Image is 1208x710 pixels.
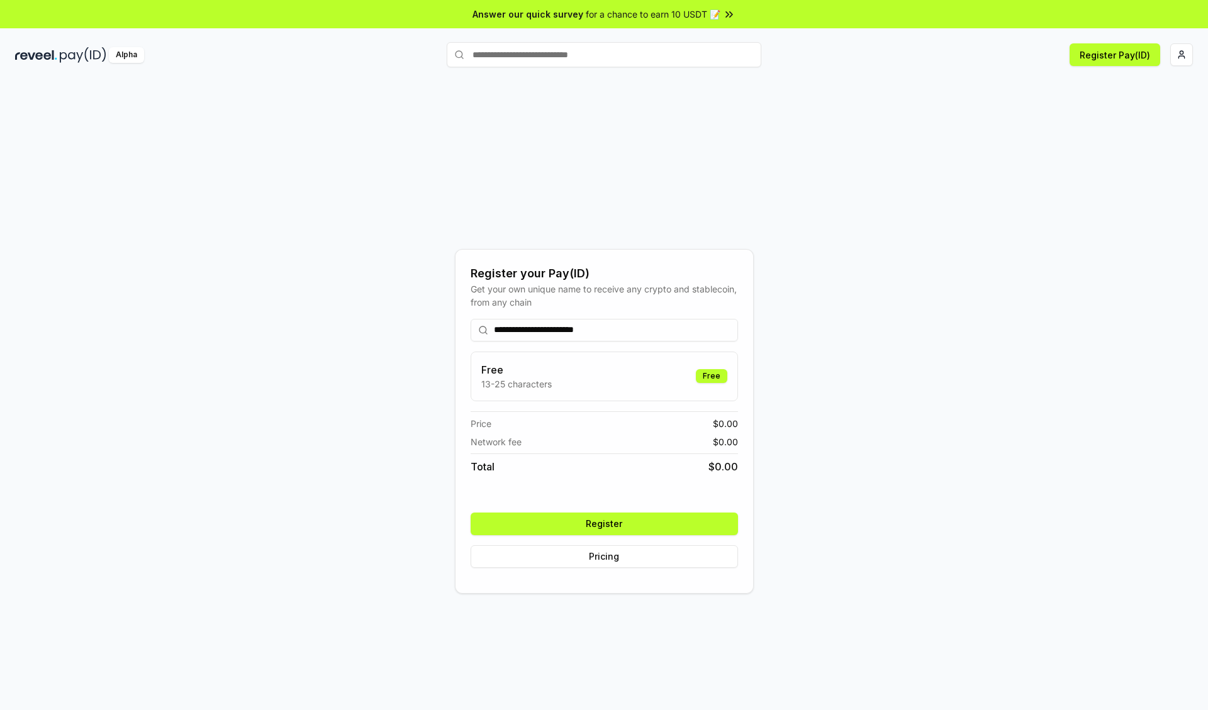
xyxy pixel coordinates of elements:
[60,47,106,63] img: pay_id
[471,265,738,282] div: Register your Pay(ID)
[109,47,144,63] div: Alpha
[713,417,738,430] span: $ 0.00
[481,377,552,391] p: 13-25 characters
[696,369,727,383] div: Free
[471,417,491,430] span: Price
[713,435,738,448] span: $ 0.00
[471,459,495,474] span: Total
[471,513,738,535] button: Register
[471,435,522,448] span: Network fee
[471,545,738,568] button: Pricing
[1070,43,1160,66] button: Register Pay(ID)
[473,8,583,21] span: Answer our quick survey
[586,8,720,21] span: for a chance to earn 10 USDT 📝
[471,282,738,309] div: Get your own unique name to receive any crypto and stablecoin, from any chain
[481,362,552,377] h3: Free
[708,459,738,474] span: $ 0.00
[15,47,57,63] img: reveel_dark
